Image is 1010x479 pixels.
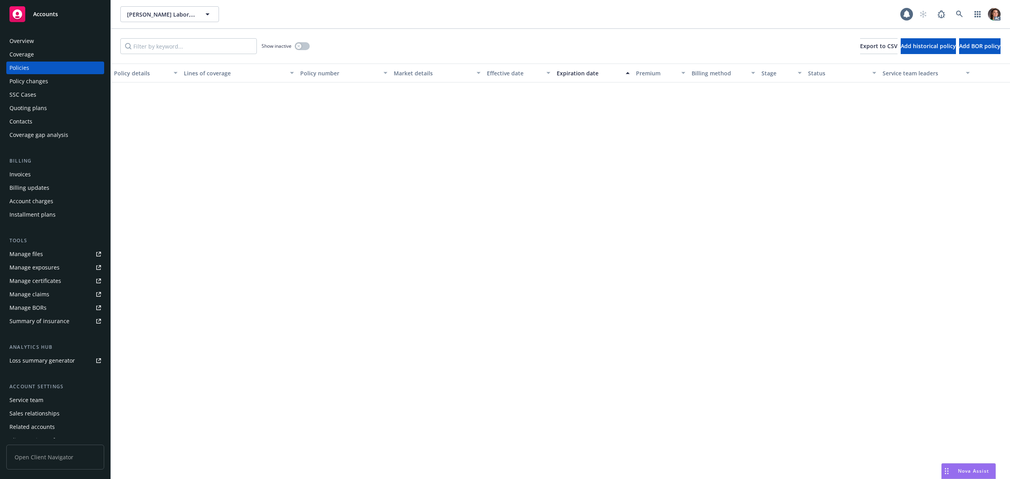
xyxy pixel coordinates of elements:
a: Contacts [6,115,104,128]
div: Policies [9,62,29,74]
div: Premium [636,69,677,77]
input: Filter by keyword... [120,38,257,54]
div: Coverage gap analysis [9,129,68,141]
a: Manage exposures [6,261,104,274]
button: Add historical policy [901,38,956,54]
div: Installment plans [9,208,56,221]
button: Service team leaders [879,64,973,82]
a: Account charges [6,195,104,208]
a: Policies [6,62,104,74]
span: Export to CSV [860,42,898,50]
div: Manage files [9,248,43,260]
a: Client navigator features [6,434,104,447]
a: Loss summary generator [6,354,104,367]
span: [PERSON_NAME] Labor, Inc [127,10,195,19]
div: Lines of coverage [184,69,285,77]
a: Sales relationships [6,407,104,420]
div: Expiration date [557,69,621,77]
span: Add historical policy [901,42,956,50]
button: Effective date [484,64,554,82]
a: Billing updates [6,181,104,194]
button: Status [805,64,879,82]
a: Manage certificates [6,275,104,287]
button: Market details [391,64,484,82]
span: Show inactive [262,43,292,49]
a: Policy changes [6,75,104,88]
div: SSC Cases [9,88,36,101]
button: Premium [633,64,689,82]
a: Service team [6,394,104,406]
button: Lines of coverage [181,64,297,82]
div: Analytics hub [6,343,104,351]
a: Manage files [6,248,104,260]
div: Sales relationships [9,407,60,420]
button: [PERSON_NAME] Labor, Inc [120,6,219,22]
div: Market details [394,69,472,77]
div: Tools [6,237,104,245]
div: Policy changes [9,75,48,88]
a: Quoting plans [6,102,104,114]
div: Manage BORs [9,301,47,314]
div: Status [808,69,868,77]
a: Installment plans [6,208,104,221]
button: Policy details [111,64,181,82]
div: Loss summary generator [9,354,75,367]
div: Summary of insurance [9,315,69,327]
button: Policy number [297,64,390,82]
a: Search [952,6,967,22]
div: Contacts [9,115,32,128]
button: Add BOR policy [959,38,1001,54]
button: Stage [758,64,805,82]
div: Quoting plans [9,102,47,114]
div: Account charges [9,195,53,208]
div: Billing [6,157,104,165]
span: Accounts [33,11,58,17]
span: Open Client Navigator [6,445,104,470]
div: Manage certificates [9,275,61,287]
div: Effective date [487,69,542,77]
a: Manage BORs [6,301,104,314]
button: Billing method [688,64,758,82]
button: Expiration date [554,64,633,82]
span: Add BOR policy [959,42,1001,50]
a: Related accounts [6,421,104,433]
div: Related accounts [9,421,55,433]
button: Export to CSV [860,38,898,54]
div: Service team leaders [883,69,961,77]
a: SSC Cases [6,88,104,101]
a: Manage claims [6,288,104,301]
button: Nova Assist [941,463,996,479]
div: Service team [9,394,43,406]
div: Account settings [6,383,104,391]
div: Policy number [300,69,378,77]
div: Manage claims [9,288,49,301]
div: Drag to move [942,464,952,479]
div: Billing updates [9,181,49,194]
img: photo [988,8,1001,21]
a: Overview [6,35,104,47]
div: Stage [761,69,793,77]
div: Policy details [114,69,169,77]
div: Invoices [9,168,31,181]
a: Accounts [6,3,104,25]
div: Coverage [9,48,34,61]
a: Coverage gap analysis [6,129,104,141]
div: Billing method [692,69,746,77]
a: Switch app [970,6,986,22]
div: Overview [9,35,34,47]
a: Start snowing [915,6,931,22]
div: Manage exposures [9,261,60,274]
a: Summary of insurance [6,315,104,327]
span: Nova Assist [958,468,989,474]
a: Coverage [6,48,104,61]
a: Report a Bug [933,6,949,22]
a: Invoices [6,168,104,181]
div: Client navigator features [9,434,75,447]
